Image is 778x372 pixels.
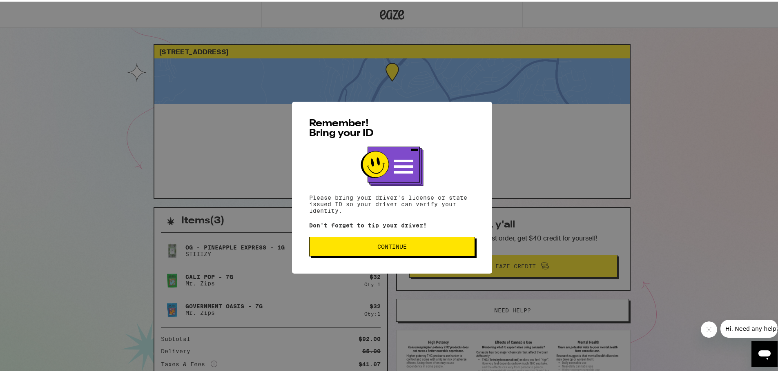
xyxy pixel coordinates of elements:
p: Don't forget to tip your driver! [309,221,475,227]
button: Continue [309,235,475,255]
iframe: Button to launch messaging window [751,339,778,365]
p: Please bring your driver's license or state issued ID so your driver can verify your identity. [309,193,475,212]
span: Remember! Bring your ID [309,117,374,137]
span: Continue [377,242,407,248]
iframe: Close message [701,320,717,336]
span: Hi. Need any help? [5,6,59,12]
iframe: Message from company [720,318,778,336]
